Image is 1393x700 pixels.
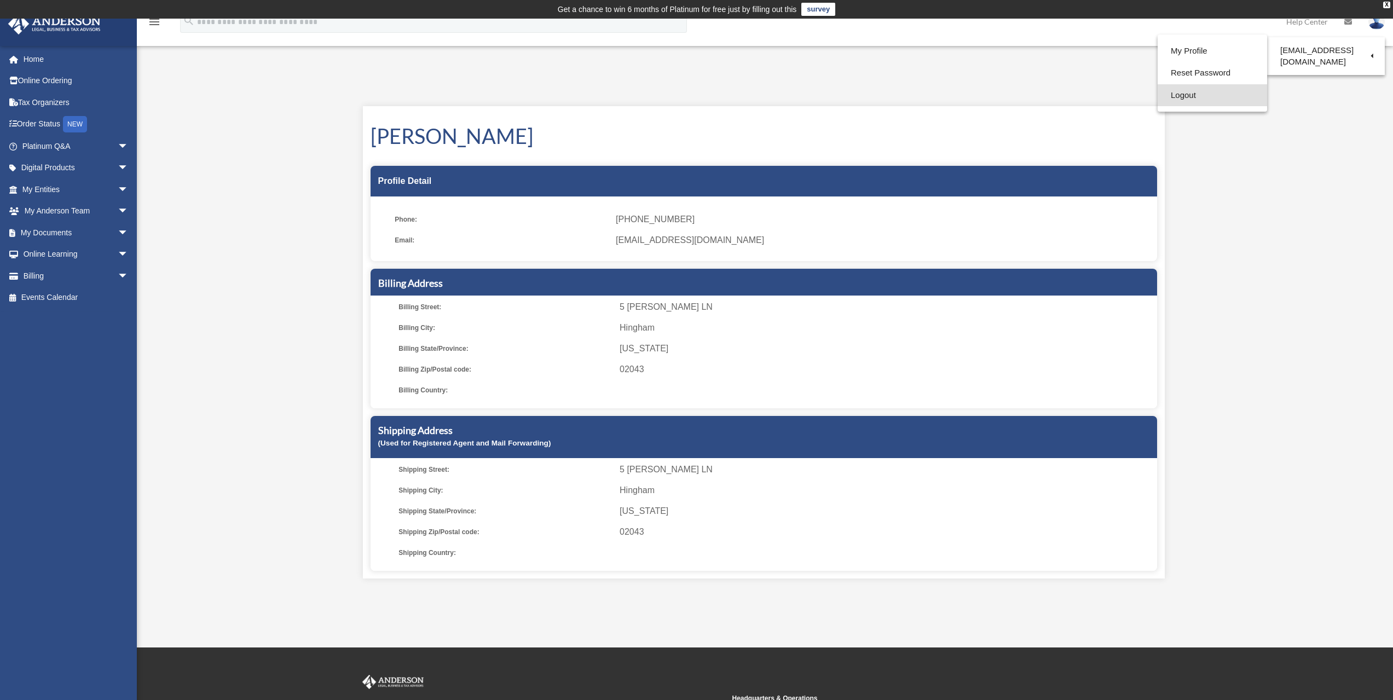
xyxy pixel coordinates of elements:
span: Shipping Zip/Postal code: [398,524,612,540]
a: Home [8,48,145,70]
i: search [183,15,195,27]
span: arrow_drop_down [118,178,140,201]
h5: Shipping Address [378,424,1149,437]
span: Billing State/Province: [398,341,612,356]
span: Hingham [620,483,1153,498]
span: [US_STATE] [620,341,1153,356]
span: 5 [PERSON_NAME] LN [620,462,1153,477]
i: menu [148,15,161,28]
span: Billing Street: [398,299,612,315]
a: My Entitiesarrow_drop_down [8,178,145,200]
div: NEW [63,116,87,132]
a: My Documentsarrow_drop_down [8,222,145,244]
span: 02043 [620,524,1153,540]
span: Hingham [620,320,1153,335]
div: close [1383,2,1390,8]
a: Reset Password [1158,62,1267,84]
a: Online Ordering [8,70,145,92]
span: Shipping Country: [398,545,612,560]
span: arrow_drop_down [118,135,140,158]
span: [US_STATE] [620,504,1153,519]
span: Shipping State/Province: [398,504,612,519]
span: arrow_drop_down [118,244,140,266]
a: Order StatusNEW [8,113,145,136]
a: My Profile [1158,40,1267,62]
a: My Anderson Teamarrow_drop_down [8,200,145,222]
span: arrow_drop_down [118,265,140,287]
span: 02043 [620,362,1153,377]
span: arrow_drop_down [118,157,140,180]
span: [EMAIL_ADDRESS][DOMAIN_NAME] [616,233,1149,248]
span: arrow_drop_down [118,200,140,223]
img: Anderson Advisors Platinum Portal [360,675,426,689]
a: Events Calendar [8,287,145,309]
a: Online Learningarrow_drop_down [8,244,145,265]
span: Billing City: [398,320,612,335]
img: User Pic [1368,14,1385,30]
div: Profile Detail [371,166,1157,196]
span: Billing Zip/Postal code: [398,362,612,377]
h1: [PERSON_NAME] [371,122,1157,151]
span: Email: [395,233,608,248]
a: menu [148,19,161,28]
span: Shipping City: [398,483,612,498]
span: [PHONE_NUMBER] [616,212,1149,227]
img: Anderson Advisors Platinum Portal [5,13,104,34]
small: (Used for Registered Agent and Mail Forwarding) [378,439,551,447]
a: Tax Organizers [8,91,145,113]
span: Billing Country: [398,383,612,398]
span: 5 [PERSON_NAME] LN [620,299,1153,315]
span: Phone: [395,212,608,227]
a: Digital Productsarrow_drop_down [8,157,145,179]
a: [EMAIL_ADDRESS][DOMAIN_NAME] [1267,40,1385,72]
h5: Billing Address [378,276,1149,290]
a: Platinum Q&Aarrow_drop_down [8,135,145,157]
span: arrow_drop_down [118,222,140,244]
a: Billingarrow_drop_down [8,265,145,287]
div: Get a chance to win 6 months of Platinum for free just by filling out this [558,3,797,16]
a: survey [801,3,835,16]
a: Logout [1158,84,1267,107]
span: Shipping Street: [398,462,612,477]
